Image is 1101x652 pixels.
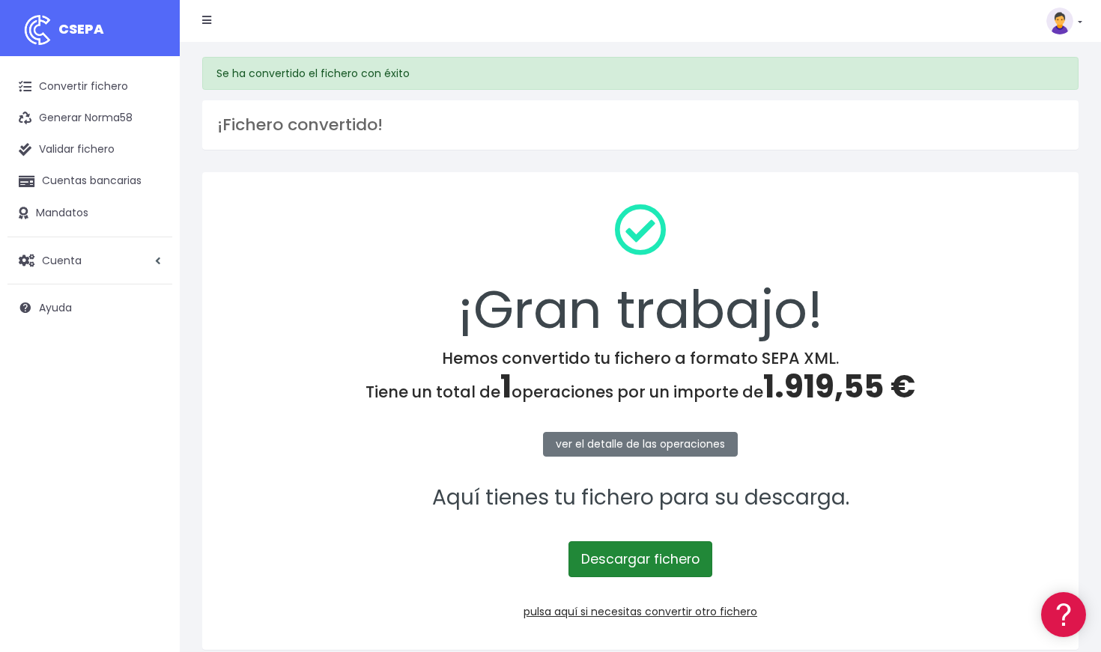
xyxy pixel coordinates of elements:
[42,252,82,267] span: Cuenta
[222,349,1059,406] h4: Hemos convertido tu fichero a formato SEPA XML. Tiene un total de operaciones por un importe de
[222,481,1059,515] p: Aquí tienes tu fichero para su descarga.
[7,103,172,134] a: Generar Norma58
[7,292,172,323] a: Ayuda
[1046,7,1073,34] img: profile
[202,57,1079,90] div: Se ha convertido el fichero con éxito
[217,115,1064,135] h3: ¡Fichero convertido!
[7,134,172,165] a: Validar fichero
[58,19,104,38] span: CSEPA
[7,245,172,276] a: Cuenta
[39,300,72,315] span: Ayuda
[222,192,1059,349] div: ¡Gran trabajo!
[568,541,712,577] a: Descargar fichero
[763,365,915,409] span: 1.919,55 €
[543,432,738,457] a: ver el detalle de las operaciones
[7,198,172,229] a: Mandatos
[500,365,512,409] span: 1
[19,11,56,49] img: logo
[524,604,757,619] a: pulsa aquí si necesitas convertir otro fichero
[7,71,172,103] a: Convertir fichero
[7,165,172,197] a: Cuentas bancarias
